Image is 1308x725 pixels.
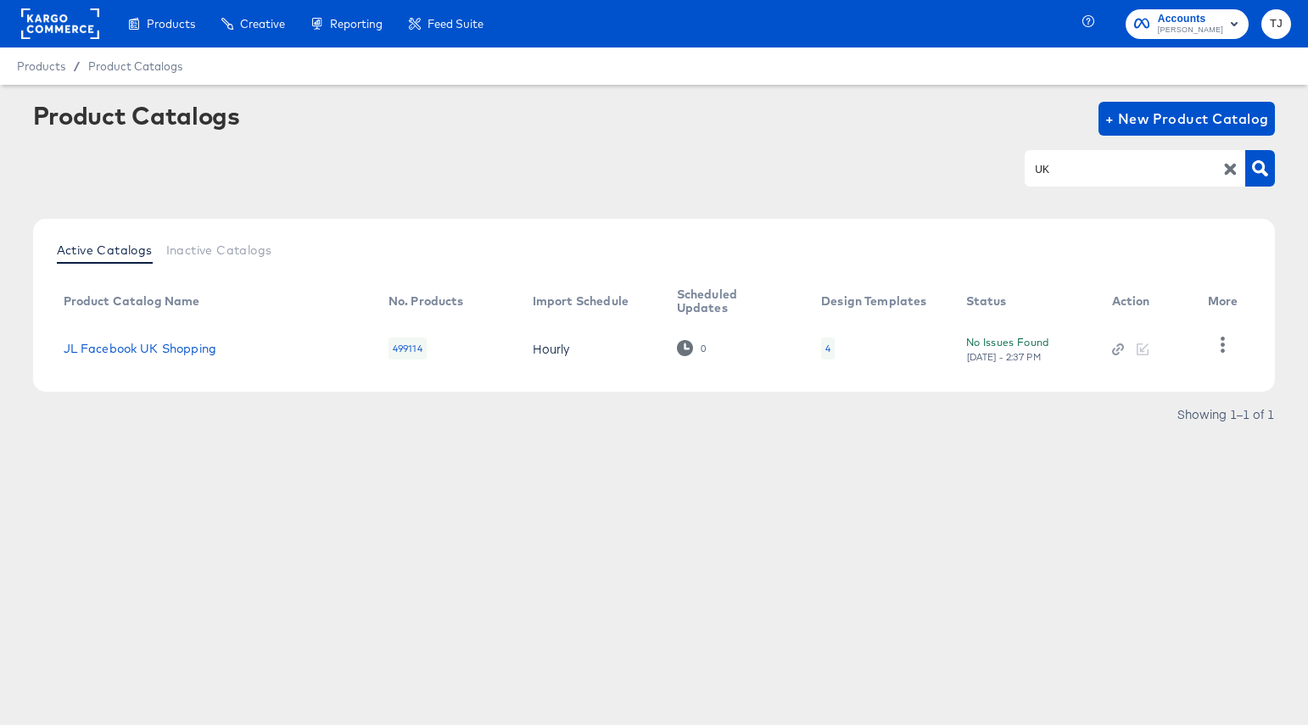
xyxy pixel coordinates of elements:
[821,294,926,308] div: Design Templates
[1105,107,1269,131] span: + New Product Catalog
[533,294,629,308] div: Import Schedule
[1098,102,1276,136] button: + New Product Catalog
[1177,408,1275,420] div: Showing 1–1 of 1
[1194,282,1259,322] th: More
[428,17,484,31] span: Feed Suite
[677,287,787,315] div: Scheduled Updates
[166,243,272,257] span: Inactive Catalogs
[330,17,383,31] span: Reporting
[1268,14,1284,34] span: TJ
[88,59,182,73] a: Product Catalogs
[147,17,195,31] span: Products
[519,322,663,375] td: Hourly
[64,294,200,308] div: Product Catalog Name
[240,17,285,31] span: Creative
[1158,24,1223,37] span: [PERSON_NAME]
[388,337,427,360] div: 499114
[821,337,835,360] div: 4
[700,343,707,354] div: 0
[1158,10,1223,28] span: Accounts
[1126,9,1249,39] button: Accounts[PERSON_NAME]
[65,59,88,73] span: /
[57,243,153,257] span: Active Catalogs
[33,102,240,129] div: Product Catalogs
[17,59,65,73] span: Products
[1031,159,1212,179] input: Search Product Catalogs
[1261,9,1291,39] button: TJ
[953,282,1098,322] th: Status
[1098,282,1194,322] th: Action
[388,294,464,308] div: No. Products
[677,340,707,356] div: 0
[825,342,830,355] div: 4
[64,342,216,355] a: JL Facebook UK Shopping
